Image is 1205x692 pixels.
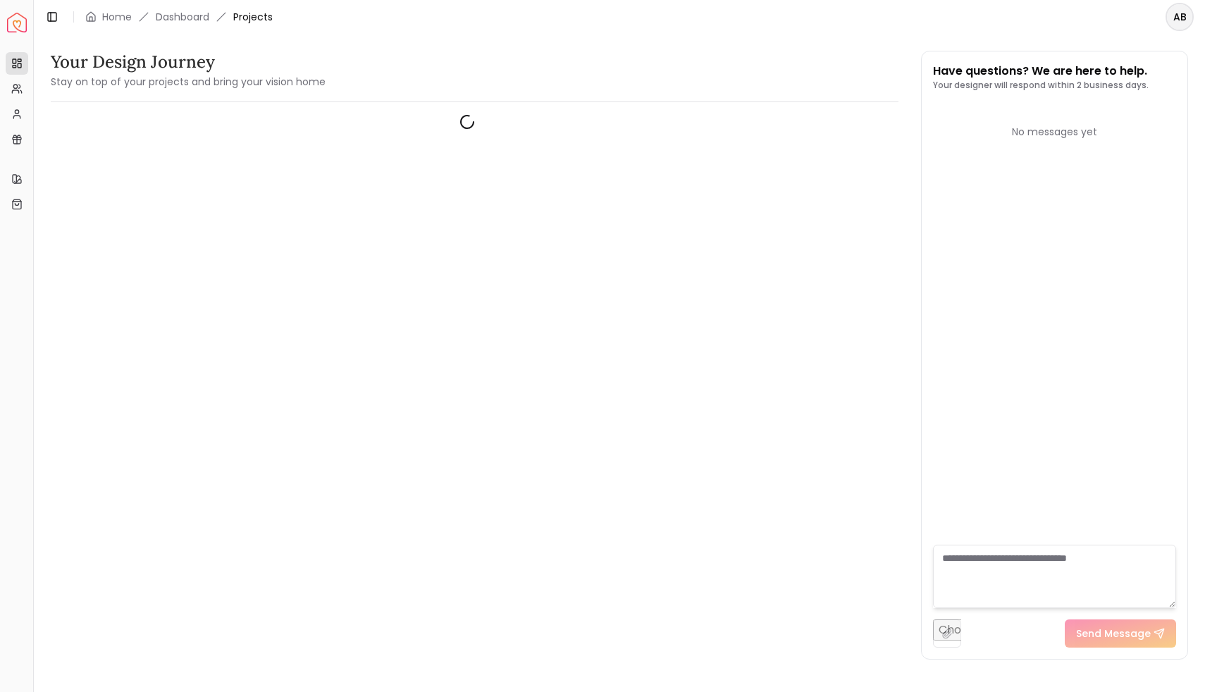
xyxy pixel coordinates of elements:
a: Spacejoy [7,13,27,32]
span: AB [1167,4,1192,30]
p: Have questions? We are here to help. [933,63,1149,80]
span: Projects [233,10,273,24]
h3: Your Design Journey [51,51,326,73]
a: Dashboard [156,10,209,24]
nav: breadcrumb [85,10,273,24]
a: Home [102,10,132,24]
button: AB [1166,3,1194,31]
img: Spacejoy Logo [7,13,27,32]
div: No messages yet [933,125,1177,139]
small: Stay on top of your projects and bring your vision home [51,75,326,89]
p: Your designer will respond within 2 business days. [933,80,1149,91]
